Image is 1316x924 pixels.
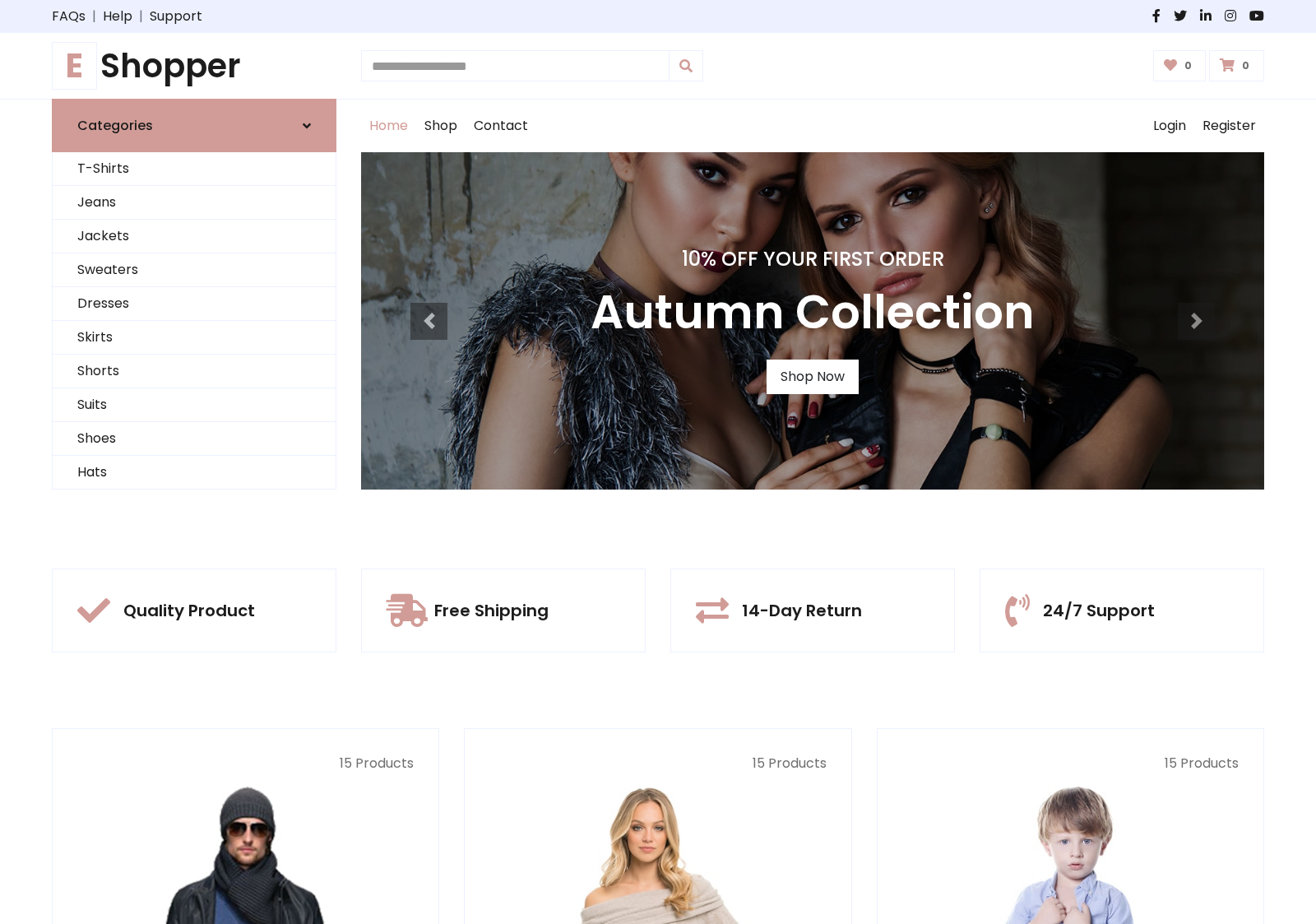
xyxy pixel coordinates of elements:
a: Sweaters [53,253,336,287]
a: Suits [53,388,336,422]
span: 0 [1238,58,1253,73]
p: 15 Products [77,754,414,773]
span: 0 [1180,58,1196,73]
a: EShopper [52,46,336,86]
a: Contact [466,100,536,152]
a: FAQs [52,7,86,26]
h4: 10% Off Your First Order [591,248,1035,272]
p: 15 Products [489,754,826,773]
a: 0 [1209,50,1264,81]
a: Hats [53,456,336,490]
a: Categories [52,99,336,152]
p: 15 Products [902,754,1239,773]
h5: Free Shipping [434,601,549,620]
a: Jeans [53,186,336,220]
a: Help [103,7,132,26]
a: 0 [1153,50,1207,81]
a: Shoes [53,422,336,456]
a: T-Shirts [53,152,336,186]
a: Register [1194,100,1264,152]
span: | [86,7,103,26]
span: E [52,42,97,90]
h5: 14-Day Return [742,601,862,620]
h6: Categories [77,118,153,133]
a: Shop Now [767,360,859,394]
h3: Autumn Collection [591,285,1035,340]
a: Jackets [53,220,336,253]
h5: 24/7 Support [1043,601,1155,620]
a: Shorts [53,355,336,388]
a: Home [361,100,416,152]
a: Support [150,7,202,26]
a: Dresses [53,287,336,321]
h5: Quality Product [123,601,255,620]
a: Skirts [53,321,336,355]
span: | [132,7,150,26]
a: Login [1145,100,1194,152]
a: Shop [416,100,466,152]
h1: Shopper [52,46,336,86]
